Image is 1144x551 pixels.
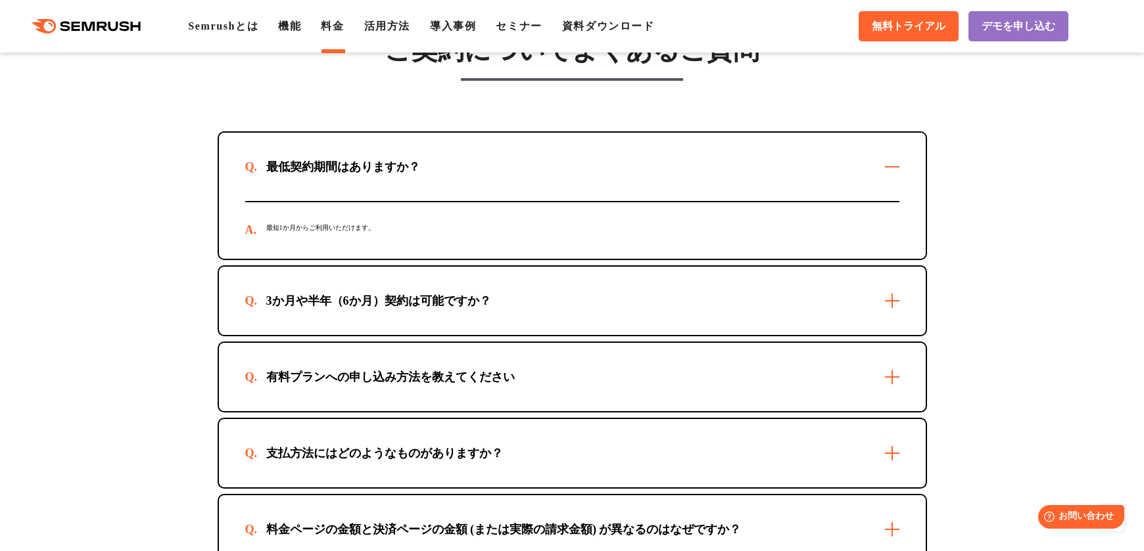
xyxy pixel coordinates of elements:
span: デモを申し込む [982,20,1055,33]
a: デモを申し込む [968,11,1068,41]
iframe: Help widget launcher [1027,500,1130,537]
a: 機能 [278,20,301,32]
a: セミナー [496,20,542,32]
a: Semrushとは [188,20,258,32]
div: 3か月や半年（6か月）契約は可能ですか？ [245,293,512,309]
a: 無料トライアル [859,11,959,41]
span: 無料トライアル [872,20,945,33]
a: 活用方法 [364,20,410,32]
a: 導入事例 [430,20,476,32]
div: 有料プランへの申し込み方法を教えてください [245,369,536,385]
div: 最低契約期間はありますか？ [245,159,441,175]
a: 資料ダウンロード [562,20,655,32]
div: 支払方法にはどのようなものがありますか？ [245,445,524,461]
div: 最短1か月からご利用いただけます。 [245,202,899,259]
a: 料金 [321,20,344,32]
div: 料金ページの金額と決済ページの金額 (または実際の請求金額) が異なるのはなぜですか？ [245,521,763,537]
